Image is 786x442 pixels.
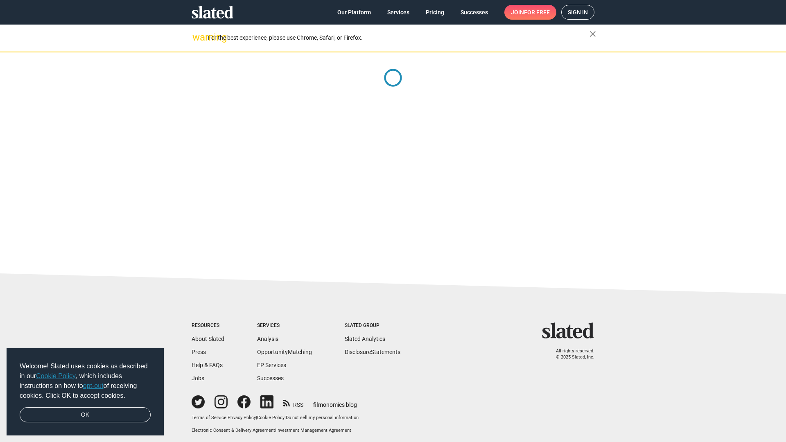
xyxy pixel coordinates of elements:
[257,322,312,329] div: Services
[568,5,588,19] span: Sign in
[588,29,598,39] mat-icon: close
[192,32,202,42] mat-icon: warning
[345,349,400,355] a: DisclosureStatements
[208,32,589,43] div: For the best experience, please use Chrome, Safari, or Firefox.
[20,407,151,423] a: dismiss cookie message
[83,382,104,389] a: opt-out
[36,372,76,379] a: Cookie Policy
[192,362,223,368] a: Help & FAQs
[504,5,556,20] a: Joinfor free
[313,395,357,409] a: filmonomics blog
[256,415,257,420] span: |
[7,348,164,436] div: cookieconsent
[257,349,312,355] a: OpportunityMatching
[20,361,151,401] span: Welcome! Slated uses cookies as described in our , which includes instructions on how to of recei...
[228,415,256,420] a: Privacy Policy
[313,401,323,408] span: film
[192,428,275,433] a: Electronic Consent & Delivery Agreement
[381,5,416,20] a: Services
[275,428,276,433] span: |
[285,415,286,420] span: |
[561,5,594,20] a: Sign in
[345,336,385,342] a: Slated Analytics
[547,348,594,360] p: All rights reserved. © 2025 Slated, Inc.
[257,415,285,420] a: Cookie Policy
[331,5,377,20] a: Our Platform
[226,415,228,420] span: |
[454,5,495,20] a: Successes
[426,5,444,20] span: Pricing
[192,375,204,381] a: Jobs
[345,322,400,329] div: Slated Group
[257,362,286,368] a: EP Services
[192,349,206,355] a: Press
[276,428,351,433] a: Investment Management Agreement
[286,415,359,421] button: Do not sell my personal information
[524,5,550,20] span: for free
[337,5,371,20] span: Our Platform
[283,396,303,409] a: RSS
[387,5,409,20] span: Services
[192,322,224,329] div: Resources
[461,5,488,20] span: Successes
[419,5,451,20] a: Pricing
[257,336,278,342] a: Analysis
[257,375,284,381] a: Successes
[192,415,226,420] a: Terms of Service
[511,5,550,20] span: Join
[192,336,224,342] a: About Slated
